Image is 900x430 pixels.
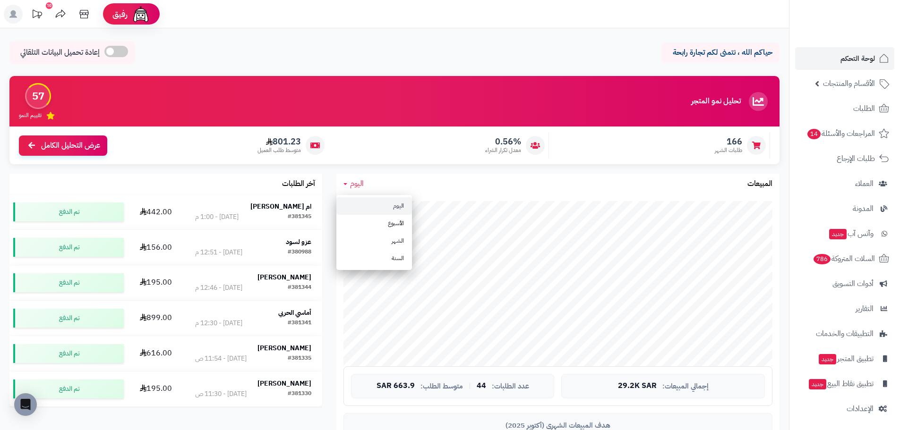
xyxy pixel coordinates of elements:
[795,372,894,395] a: تطبيق نقاط البيعجديد
[195,248,242,257] div: [DATE] - 12:51 م
[795,172,894,195] a: العملاء
[25,5,49,26] a: تحديثات المنصة
[288,354,311,363] div: #381335
[14,393,37,416] div: Open Intercom Messenger
[19,111,42,119] span: تقييم النمو
[715,146,742,154] span: طلبات الشهر
[856,302,874,315] span: التقارير
[477,382,486,390] span: 44
[336,250,412,267] a: السنة
[128,336,184,371] td: 616.00
[795,247,894,270] a: السلات المتروكة786
[288,212,311,222] div: #381345
[855,177,874,190] span: العملاء
[662,382,709,390] span: إجمالي المبيعات:
[257,379,311,388] strong: [PERSON_NAME]
[128,194,184,229] td: 442.00
[195,212,239,222] div: [DATE] - 1:00 م
[829,229,847,239] span: جديد
[288,389,311,399] div: #381330
[13,379,124,398] div: تم الدفع
[795,147,894,170] a: طلبات الإرجاع
[806,127,875,140] span: المراجعات والأسئلة
[286,237,311,247] strong: عزو لسود
[13,344,124,363] div: تم الدفع
[131,5,150,24] img: ai-face.png
[469,382,471,389] span: |
[288,248,311,257] div: #380988
[669,47,772,58] p: حياكم الله ، نتمنى لكم تجارة رابحة
[278,308,311,318] strong: أماسي الحربي
[836,25,891,45] img: logo-2.png
[795,197,894,220] a: المدونة
[813,252,875,265] span: السلات المتروكة
[195,389,247,399] div: [DATE] - 11:30 ص
[795,297,894,320] a: التقارير
[13,309,124,328] div: تم الدفع
[336,215,412,232] a: الأسبوع
[795,97,894,120] a: الطلبات
[837,152,875,165] span: طلبات الإرجاع
[809,379,826,389] span: جديد
[13,202,124,221] div: تم الدفع
[847,402,874,415] span: الإعدادات
[112,8,128,20] span: رفيق
[420,382,463,390] span: متوسط الطلب:
[20,47,100,58] span: إعادة تحميل البيانات التلقائي
[46,2,52,9] div: 10
[747,180,772,188] h3: المبيعات
[128,371,184,406] td: 195.00
[13,238,124,257] div: تم الدفع
[485,136,521,147] span: 0.56%
[41,140,100,151] span: عرض التحليل الكامل
[492,382,529,390] span: عدد الطلبات:
[336,232,412,250] a: الشهر
[807,129,821,139] span: 14
[13,273,124,292] div: تم الدفع
[808,377,874,390] span: تطبيق نقاط البيع
[795,397,894,420] a: الإعدادات
[819,354,836,364] span: جديد
[257,136,301,147] span: 801.23
[288,283,311,293] div: #381344
[128,230,184,265] td: 156.00
[795,272,894,295] a: أدوات التسويق
[377,382,415,390] span: 663.9 SAR
[195,354,247,363] div: [DATE] - 11:54 ص
[343,178,364,189] a: اليوم
[853,202,874,215] span: المدونة
[282,180,315,188] h3: آخر الطلبات
[795,322,894,345] a: التطبيقات والخدمات
[257,146,301,154] span: متوسط طلب العميل
[195,319,242,328] div: [DATE] - 12:30 م
[350,178,364,189] span: اليوم
[795,222,894,245] a: وآتس آبجديد
[257,272,311,282] strong: [PERSON_NAME]
[795,347,894,370] a: تطبيق المتجرجديد
[691,97,741,106] h3: تحليل نمو المتجر
[128,301,184,336] td: 899.00
[195,283,242,293] div: [DATE] - 12:46 م
[128,265,184,300] td: 195.00
[715,136,742,147] span: 166
[618,382,657,390] span: 29.2K SAR
[816,327,874,340] span: التطبيقات والخدمات
[832,277,874,290] span: أدوات التسويق
[288,319,311,328] div: #381341
[795,122,894,145] a: المراجعات والأسئلة14
[257,343,311,353] strong: [PERSON_NAME]
[840,52,875,65] span: لوحة التحكم
[336,197,412,215] a: اليوم
[795,47,894,70] a: لوحة التحكم
[485,146,521,154] span: معدل تكرار الشراء
[818,352,874,365] span: تطبيق المتجر
[828,227,874,240] span: وآتس آب
[853,102,875,115] span: الطلبات
[814,254,831,264] span: 786
[250,202,311,211] strong: ام [PERSON_NAME]
[19,135,107,156] a: عرض التحليل الكامل
[823,77,875,90] span: الأقسام والمنتجات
